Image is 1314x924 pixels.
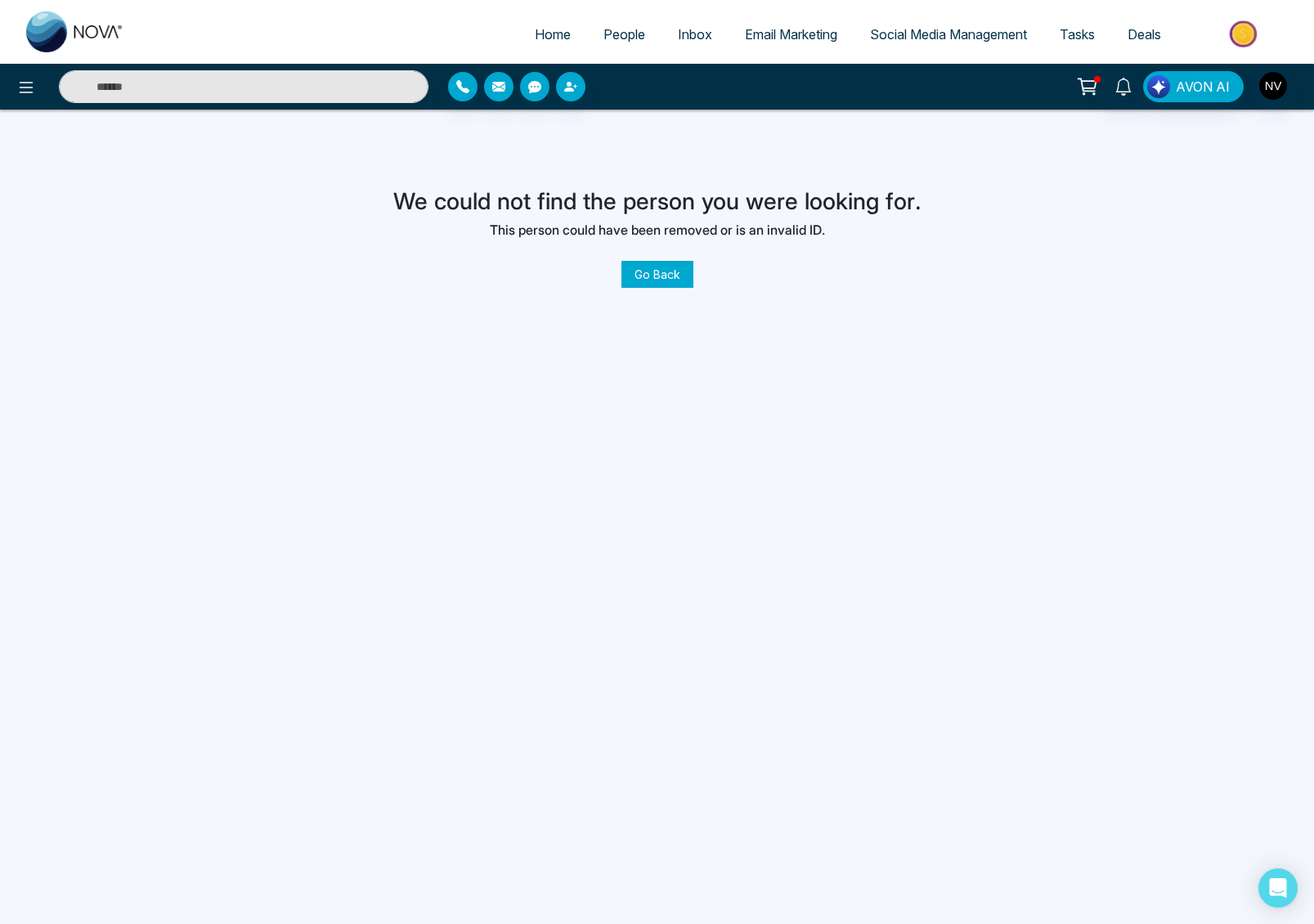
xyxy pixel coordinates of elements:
button: AVON AI [1143,71,1244,102]
span: People [603,26,645,43]
span: Inbox [678,26,712,43]
span: AVON AI [1176,77,1230,96]
a: Inbox [661,19,729,50]
span: Email Marketing [745,26,837,43]
a: Social Media Management [854,19,1043,50]
img: Market-place.gif [1186,16,1304,52]
img: User Avatar [1259,72,1287,100]
span: Tasks [1060,26,1095,43]
a: Tasks [1043,19,1111,50]
span: Deals [1128,26,1161,43]
h6: This person could have been removed or is an invalid ID. [393,222,922,238]
a: People [587,19,661,50]
img: Lead Flow [1147,75,1170,98]
a: Home [518,19,587,50]
h3: We could not find the person you were looking for. [393,188,922,216]
div: Open Intercom Messenger [1258,868,1298,908]
a: Deals [1111,19,1177,50]
span: Social Media Management [870,26,1027,43]
span: Home [535,26,571,43]
a: Go Back [621,261,693,288]
a: Email Marketing [729,19,854,50]
img: Nova CRM Logo [26,11,124,52]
